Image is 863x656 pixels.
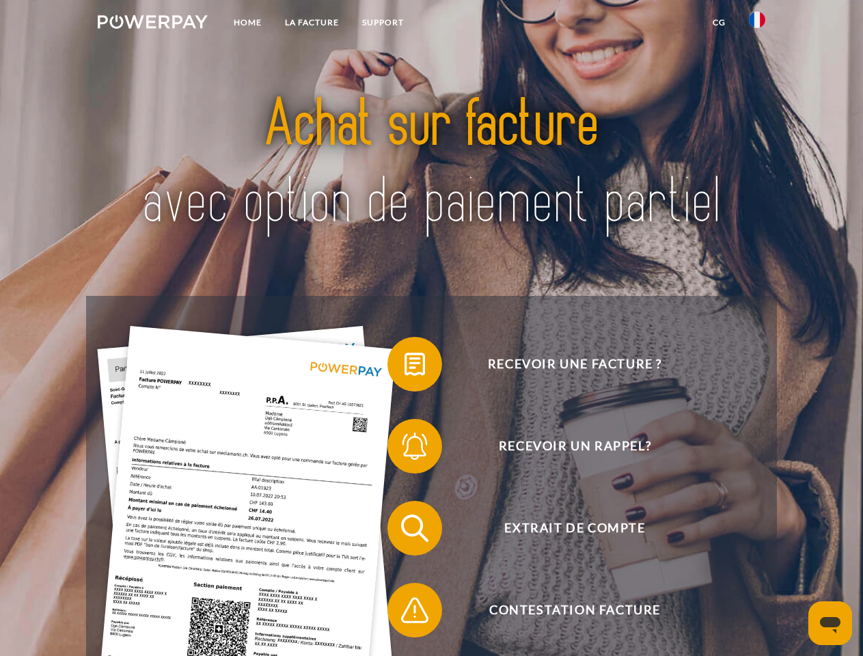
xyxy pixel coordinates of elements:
span: Recevoir une facture ? [407,337,742,392]
a: Home [222,10,273,35]
span: Extrait de compte [407,501,742,556]
iframe: Bouton de lancement de la fenêtre de messagerie [808,601,852,645]
a: CG [701,10,737,35]
span: Contestation Facture [407,583,742,638]
img: title-powerpay_fr.svg [131,66,732,262]
img: fr [749,12,765,28]
img: qb_bell.svg [398,429,432,463]
button: Extrait de compte [387,501,743,556]
img: qb_warning.svg [398,593,432,627]
img: qb_bill.svg [398,347,432,381]
button: Contestation Facture [387,583,743,638]
button: Recevoir un rappel? [387,419,743,474]
img: qb_search.svg [398,511,432,545]
button: Recevoir une facture ? [387,337,743,392]
a: Support [351,10,415,35]
img: logo-powerpay-white.svg [98,15,208,29]
a: LA FACTURE [273,10,351,35]
span: Recevoir un rappel? [407,419,742,474]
